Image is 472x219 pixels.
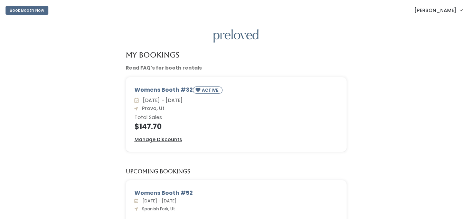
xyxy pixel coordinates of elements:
[140,198,177,204] span: [DATE] - [DATE]
[6,6,48,15] button: Book Booth Now
[134,136,182,143] a: Manage Discounts
[134,189,338,197] div: Womens Booth #52
[139,105,164,112] span: Provo, Ut
[214,29,258,43] img: preloved logo
[126,51,179,59] h4: My Bookings
[134,86,338,97] div: Womens Booth #32
[414,7,456,14] span: [PERSON_NAME]
[139,206,175,212] span: Spanish Fork, Ut
[6,3,48,18] a: Book Booth Now
[202,87,220,93] small: ACTIVE
[126,64,202,71] a: Read FAQ's for booth rentals
[407,3,469,18] a: [PERSON_NAME]
[134,122,338,130] h4: $147.70
[126,168,190,175] h5: Upcoming Bookings
[134,115,338,120] h6: Total Sales
[140,97,183,104] span: [DATE] - [DATE]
